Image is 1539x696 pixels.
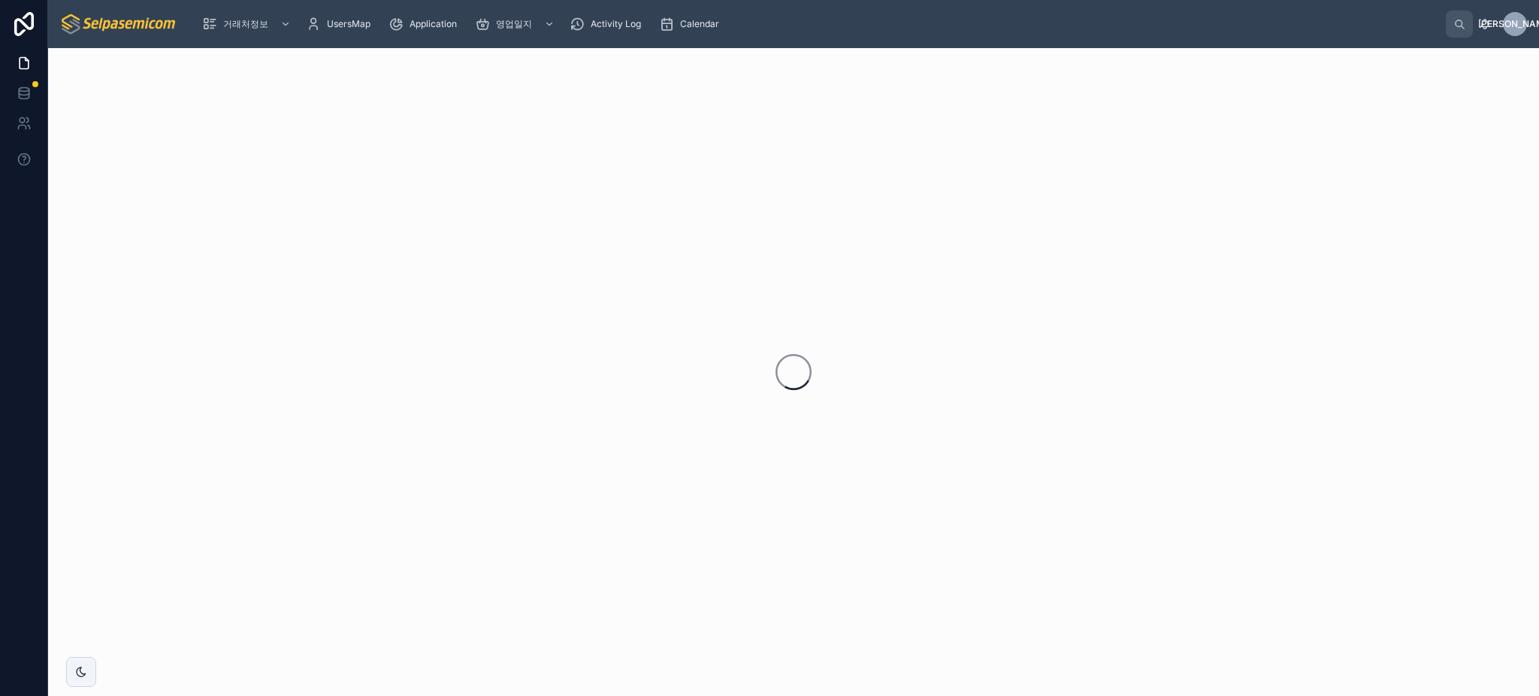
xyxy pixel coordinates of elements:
a: Calendar [655,11,730,38]
a: 거래처정보 [198,11,298,38]
span: Activity Log [591,18,641,30]
a: UsersMap [301,11,381,38]
a: Application [384,11,467,38]
span: 영업일지 [496,18,532,30]
span: Calendar [680,18,719,30]
div: scrollable content [190,8,1446,41]
span: Application [410,18,457,30]
a: Activity Log [565,11,652,38]
span: 거래처정보 [223,18,268,30]
a: 영업일지 [470,11,562,38]
span: UsersMap [327,18,370,30]
img: App logo [60,12,178,36]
